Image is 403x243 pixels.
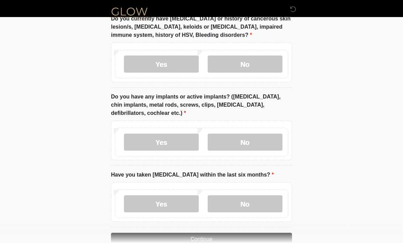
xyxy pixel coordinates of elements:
label: Yes [124,196,199,213]
label: No [208,56,282,73]
label: No [208,134,282,151]
label: Have you taken [MEDICAL_DATA] within the last six months? [111,171,274,179]
label: Yes [124,56,199,73]
label: Yes [124,134,199,151]
img: Glow Medical Spa Logo [104,5,155,22]
label: Do you have any implants or active implants? ([MEDICAL_DATA], chin implants, metal rods, screws, ... [111,93,292,118]
label: No [208,196,282,213]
